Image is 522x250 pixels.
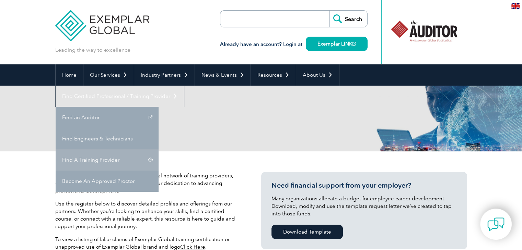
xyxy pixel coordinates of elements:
a: Our Services [83,64,134,86]
a: Find Certified Professional / Training Provider [56,86,184,107]
p: Many organizations allocate a budget for employee career development. Download, modify and use th... [271,195,457,217]
a: Resources [251,64,296,86]
a: Industry Partners [134,64,195,86]
h3: Already have an account? Login at [220,40,368,49]
p: Use the register below to discover detailed profiles and offerings from our partners. Whether you... [55,200,241,230]
h2: Client Register [55,113,344,124]
a: News & Events [195,64,251,86]
img: open_square.png [352,42,356,46]
a: Find A Training Provider [56,149,159,171]
img: contact-chat.png [487,216,504,233]
a: Find an Auditor [56,107,159,128]
p: Leading the way to excellence [55,46,130,54]
a: Become An Approved Proctor [56,171,159,192]
input: Search [329,11,367,27]
a: Download Template [271,225,343,239]
p: Exemplar Global proudly works with a global network of training providers, consultants, and organ... [55,172,241,195]
a: Exemplar LINK [306,37,368,51]
h3: Need financial support from your employer? [271,181,457,190]
a: Home [56,64,83,86]
a: About Us [296,64,339,86]
a: Find Engineers & Technicians [56,128,159,149]
img: en [511,3,520,9]
a: Click Here [180,244,205,250]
